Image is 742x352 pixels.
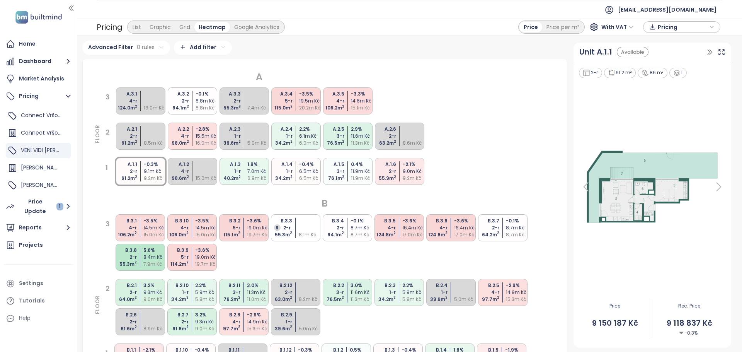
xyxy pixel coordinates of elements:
[247,282,270,289] div: 3.0 %
[135,139,137,144] sup: 2
[82,41,170,55] div: Advanced Filter
[144,175,167,182] div: 9.2m Kč
[373,140,396,147] div: 63.2 m
[342,295,344,300] sup: 2
[4,293,73,309] a: Tutorials
[322,126,344,133] div: A.2.5
[238,104,241,109] sup: 2
[143,282,166,289] div: 3.2 %
[143,289,166,296] div: 9.3m Kč
[519,22,542,32] div: Price
[166,126,189,133] div: A.2.2
[322,133,344,140] div: 3-r
[454,224,477,231] div: 16.4m Kč
[402,217,425,224] div: -3.6 %
[342,231,344,235] sup: 2
[477,289,499,296] div: 4-r
[21,164,92,171] span: [PERSON_NAME] Stoupající
[195,261,218,268] div: 19.7m Kč
[445,295,448,300] sup: 2
[166,217,189,224] div: B.3.10
[6,143,71,158] div: VENI VIDI [PERSON_NAME]
[454,231,477,238] div: 17.0m Kč
[19,240,43,250] div: Projects
[114,289,137,296] div: 2-r
[342,104,344,109] sup: 2
[477,217,499,224] div: B.3.7
[290,139,293,144] sup: 2
[218,104,241,111] div: 55.3 m
[230,22,284,32] div: Google Analytics
[351,104,374,111] div: 15.1m Kč
[106,219,110,267] div: 3
[114,282,137,289] div: B.2.1
[269,296,292,303] div: 63.0 m
[247,104,270,111] div: 7.4m Kč
[425,231,448,238] div: 124.8 m
[4,220,73,236] button: Reports
[402,289,425,296] div: 5.9m Kč
[114,296,137,303] div: 64.0 m
[166,231,189,238] div: 106.0 m
[247,224,270,231] div: 19.0m Kč
[274,224,281,231] div: R
[114,247,137,254] div: B.3.8
[373,133,396,140] div: 2-r
[6,108,71,123] div: Connect Vršovice 5,7,8,9
[4,71,73,87] a: Market Analysis
[321,282,344,289] div: B.2.2
[351,126,374,133] div: 2.9 %
[218,224,240,231] div: 5-r
[270,175,293,182] div: 34.2 m
[477,224,499,231] div: 2-r
[195,311,218,318] div: 3.2 %
[247,289,270,296] div: 11.3m Kč
[195,247,218,254] div: -3.6 %
[114,168,137,175] div: 2-r
[497,295,499,300] sup: 2
[454,296,477,303] div: 5.0m Kč
[195,282,218,289] div: 2.2 %
[186,231,189,235] sup: 2
[196,175,218,182] div: 15.0m Kč
[166,133,189,140] div: 4-r
[218,168,241,175] div: 1-r
[506,282,529,289] div: -2.9 %
[290,231,292,235] sup: 2
[579,46,612,58] a: Unit A.1.1
[506,231,529,238] div: 8.7m Kč
[166,289,189,296] div: 1-r
[373,282,396,289] div: B.2.3
[373,126,396,133] div: A.2.6
[542,22,584,32] div: Price per m²
[4,36,73,52] a: Home
[4,89,73,104] button: Pricing
[218,133,241,140] div: 1-r
[21,111,88,119] span: Connect Vršovice 5,7,8,9
[270,126,293,133] div: A.2.4
[218,140,241,147] div: 39.6 m
[652,302,726,310] span: Rec. Price
[454,217,477,224] div: -3.6 %
[299,91,322,97] div: -3.5 %
[218,282,240,289] div: B.2.11
[93,306,102,314] div: FLOOR
[238,174,241,179] sup: 2
[143,224,166,231] div: 14.5m Kč
[195,296,218,303] div: 5.8m Kč
[617,47,648,57] div: Available
[19,313,31,323] div: Help
[6,178,71,193] div: [PERSON_NAME]
[143,231,166,238] div: 15.0m Kč
[299,126,322,133] div: 2.2 %
[196,133,218,140] div: 15.5m Kč
[196,91,218,97] div: -0.1 %
[238,231,240,235] sup: 2
[196,140,218,147] div: 16.0m Kč
[270,168,293,175] div: 1-r
[299,175,322,182] div: 6.5m Kč
[425,289,448,296] div: 1-r
[402,282,425,289] div: 2.2 %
